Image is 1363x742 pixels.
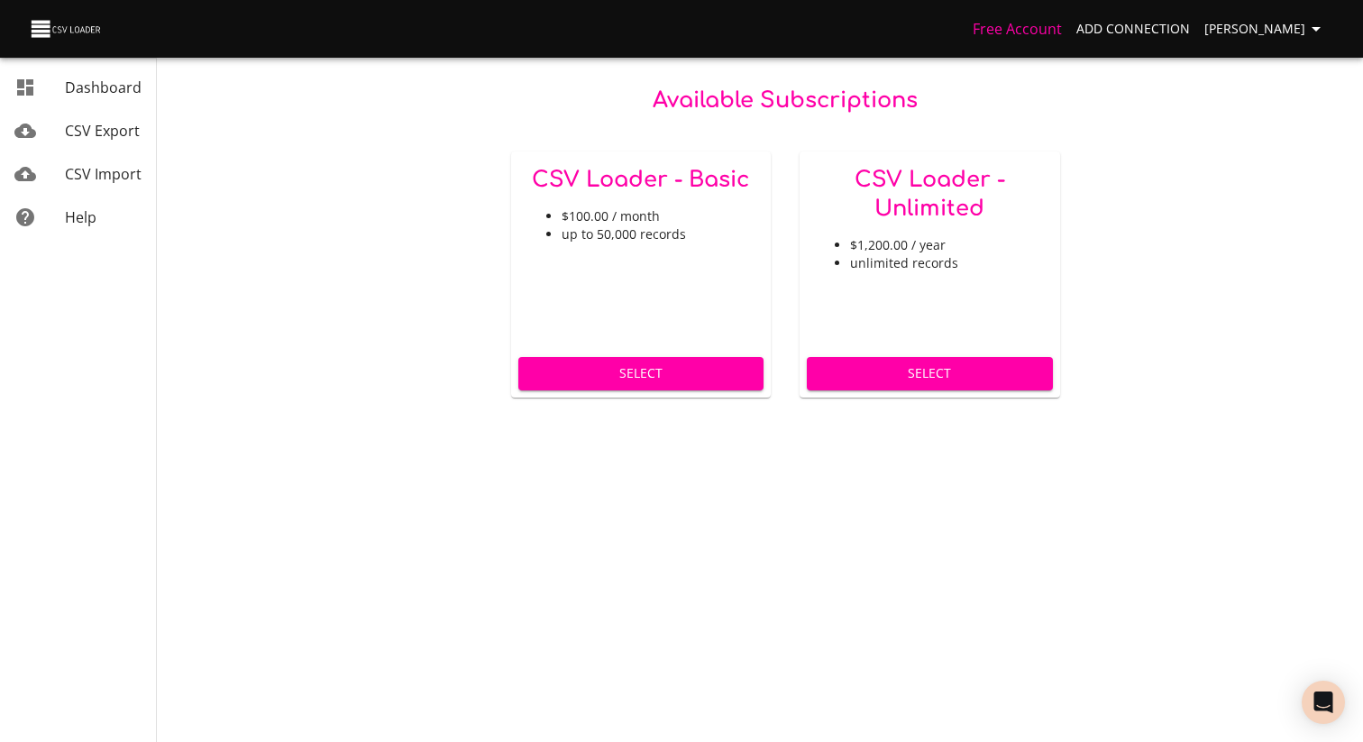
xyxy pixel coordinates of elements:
[821,362,1038,385] span: Select
[65,121,140,141] span: CSV Export
[1302,681,1345,724] div: Open Intercom Messenger
[65,164,142,184] span: CSV Import
[1204,18,1327,41] span: [PERSON_NAME]
[29,16,105,41] img: CSV Loader
[807,357,1053,390] button: Select
[511,87,1060,115] h5: Available Subscriptions
[1076,18,1190,41] span: Add Connection
[562,207,757,225] li: $100.00 / month
[65,78,142,97] span: Dashboard
[526,166,757,195] h5: CSV Loader - Basic
[850,254,1046,272] li: unlimited records
[973,19,1062,39] a: Free Account
[65,207,96,227] span: Help
[1197,13,1334,46] button: [PERSON_NAME]
[518,357,764,390] button: Select
[1069,13,1197,46] a: Add Connection
[850,236,1046,254] li: $1,200.00 / year
[814,166,1046,224] h5: CSV Loader - Unlimited
[533,362,750,385] span: Select
[562,225,757,243] li: up to 50,000 records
